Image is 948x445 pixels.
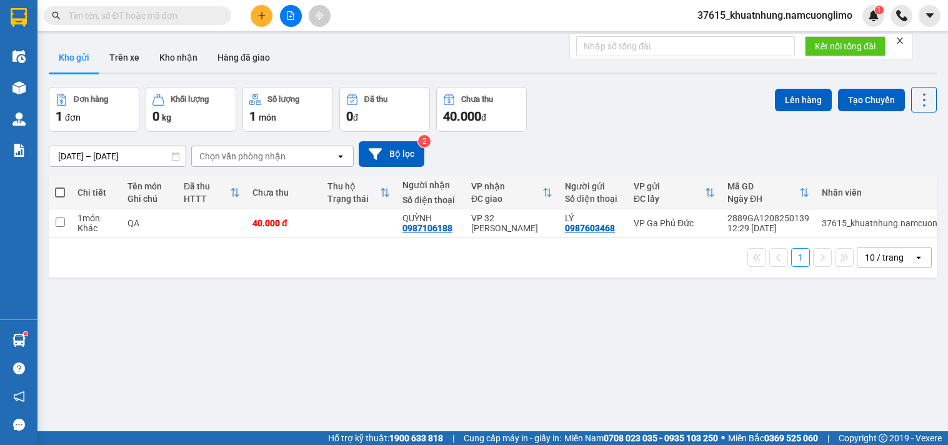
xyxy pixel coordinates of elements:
div: ĐC lấy [634,194,705,204]
div: 0987106188 [402,223,452,233]
button: Kho nhận [149,42,207,72]
img: warehouse-icon [12,50,26,63]
button: plus [251,5,272,27]
button: Bộ lọc [359,141,424,167]
div: Chưa thu [461,95,493,104]
strong: 0369 525 060 [764,433,818,443]
button: file-add [280,5,302,27]
th: Toggle SortBy [465,176,559,209]
th: Toggle SortBy [721,176,816,209]
div: Người gửi [565,181,621,191]
div: Số điện thoại [565,194,621,204]
span: 1 [877,6,881,14]
sup: 1 [24,332,27,336]
span: Cung cấp máy in - giấy in: [464,431,561,445]
div: Ngày ĐH [727,194,799,204]
span: 37615_khuatnhung.namcuonglimo [687,7,862,23]
div: Đơn hàng [74,95,108,104]
div: QA [127,218,171,228]
img: logo-vxr [11,8,27,27]
div: Ghi chú [127,194,171,204]
button: Đã thu0đ [339,87,430,132]
div: Thu hộ [327,181,380,191]
div: Chi tiết [77,187,115,197]
div: Số lượng [267,95,299,104]
div: VP gửi [634,181,705,191]
span: ⚪️ [721,436,725,441]
span: copyright [879,434,887,442]
img: phone-icon [896,10,907,21]
strong: 1900 633 818 [389,433,443,443]
div: VP nhận [471,181,542,191]
span: plus [257,11,266,20]
span: 1 [249,109,256,124]
span: món [259,112,276,122]
div: ĐC giao [471,194,542,204]
span: 0 [346,109,353,124]
sup: 1 [875,6,884,14]
img: solution-icon [12,144,26,157]
button: Đơn hàng1đơn [49,87,139,132]
span: search [52,11,61,20]
div: Chọn văn phòng nhận [199,150,286,162]
span: 1 [56,109,62,124]
div: LÝ [565,213,621,223]
button: Số lượng1món [242,87,333,132]
div: 1 món [77,213,115,223]
div: 0987603468 [565,223,615,233]
button: aim [309,5,331,27]
th: Toggle SortBy [627,176,721,209]
span: caret-down [924,10,936,21]
img: warehouse-icon [12,334,26,347]
span: aim [315,11,324,20]
div: Đã thu [184,181,230,191]
button: Khối lượng0kg [146,87,236,132]
div: HTTT [184,194,230,204]
img: warehouse-icon [12,81,26,94]
span: message [13,419,25,431]
span: Miền Nam [564,431,718,445]
button: 1 [791,248,810,267]
img: warehouse-icon [12,112,26,126]
svg: open [336,151,346,161]
span: | [452,431,454,445]
button: Chưa thu40.000đ [436,87,527,132]
span: Kết nối tổng đài [815,39,876,53]
span: đ [353,112,358,122]
div: 2889GA1208250139 [727,213,809,223]
div: Khác [77,223,115,233]
input: Nhập số tổng đài [576,36,795,56]
th: Toggle SortBy [321,176,396,209]
span: Hỗ trợ kỹ thuật: [328,431,443,445]
input: Tìm tên, số ĐT hoặc mã đơn [69,9,216,22]
input: Select a date range. [49,146,186,166]
button: Lên hàng [775,89,832,111]
span: 0 [152,109,159,124]
button: Kết nối tổng đài [805,36,886,56]
button: Trên xe [99,42,149,72]
div: Trạng thái [327,194,380,204]
div: VP 32 [PERSON_NAME] [471,213,552,233]
span: notification [13,391,25,402]
span: kg [162,112,171,122]
span: | [827,431,829,445]
span: question-circle [13,362,25,374]
svg: open [914,252,924,262]
span: đ [481,112,486,122]
div: Số điện thoại [402,195,459,205]
div: Đã thu [364,95,387,104]
button: caret-down [919,5,941,27]
div: 40.000 đ [252,218,315,228]
button: Kho gửi [49,42,99,72]
sup: 2 [418,135,431,147]
div: Người nhận [402,180,459,190]
img: icon-new-feature [868,10,879,21]
span: close [896,36,904,45]
div: Chưa thu [252,187,315,197]
div: Tên món [127,181,171,191]
div: VP Ga Phủ Đức [634,218,715,228]
th: Toggle SortBy [177,176,246,209]
span: 40.000 [443,109,481,124]
button: Tạo Chuyến [838,89,905,111]
span: Miền Bắc [728,431,818,445]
